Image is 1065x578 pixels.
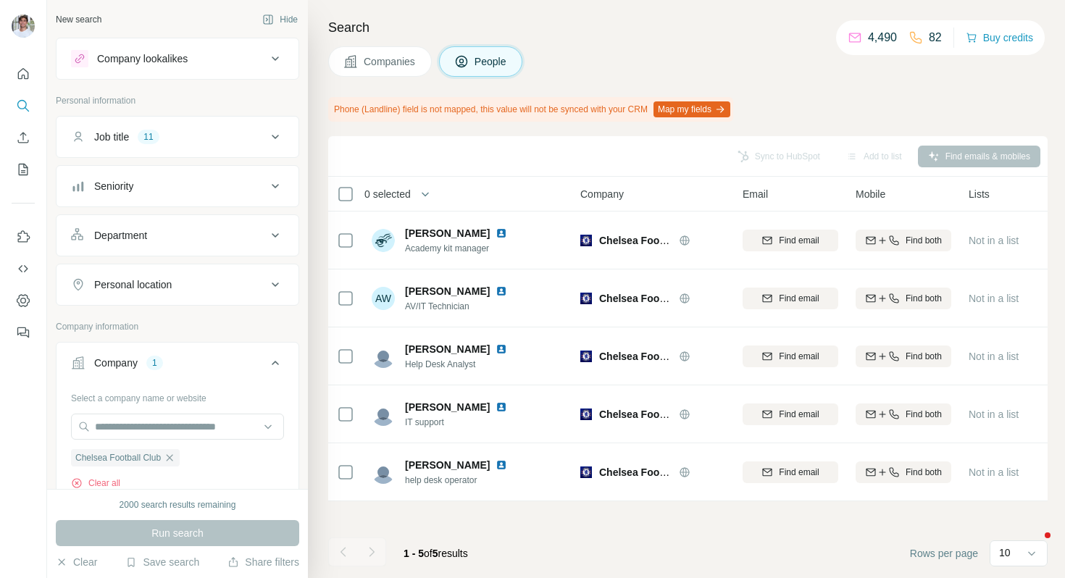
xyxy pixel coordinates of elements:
span: Chelsea Football Club [599,351,706,362]
p: Company information [56,320,299,333]
button: Quick start [12,61,35,87]
button: Enrich CSV [12,125,35,151]
button: Buy credits [966,28,1033,48]
div: Job title [94,130,129,144]
span: AV/IT Technician [405,300,513,313]
span: IT support [405,416,513,429]
span: 0 selected [364,187,411,201]
div: Seniority [94,179,133,193]
button: Use Surfe on LinkedIn [12,224,35,250]
button: Find email [743,345,838,367]
span: Not in a list [969,409,1019,420]
img: Avatar [12,14,35,38]
div: Personal location [94,277,172,292]
img: Avatar [372,461,395,484]
span: Help Desk Analyst [405,358,513,371]
span: 5 [433,548,438,559]
div: Phone (Landline) field is not mapped, this value will not be synced with your CRM [328,97,733,122]
button: Personal location [57,267,298,302]
span: [PERSON_NAME] [405,226,490,240]
button: Find both [856,288,951,309]
button: Save search [125,555,199,569]
p: 10 [999,545,1011,560]
span: Chelsea Football Club [599,235,706,246]
img: Avatar [372,345,395,368]
div: Company lookalikes [97,51,188,66]
iframe: Intercom live chat [1016,529,1051,564]
span: Not in a list [969,235,1019,246]
span: [PERSON_NAME] [405,284,490,298]
span: Academy kit manager [405,242,513,255]
div: New search [56,13,101,26]
button: Company1 [57,345,298,386]
span: Find both [906,466,942,479]
span: [PERSON_NAME] [405,342,490,356]
button: Department [57,218,298,253]
span: Find email [779,408,819,421]
img: LinkedIn logo [496,227,507,239]
span: Find email [779,292,819,305]
span: Rows per page [910,546,978,561]
p: Personal information [56,94,299,107]
span: [PERSON_NAME] [405,400,490,414]
span: Lists [969,187,990,201]
img: LinkedIn logo [496,401,507,413]
span: Company [580,187,624,201]
img: Logo of Chelsea Football Club [580,351,592,362]
span: 1 - 5 [404,548,424,559]
span: of [424,548,433,559]
button: Share filters [227,555,299,569]
span: Companies [364,54,417,69]
span: People [475,54,508,69]
span: Find email [779,234,819,247]
div: Company [94,356,138,370]
button: My lists [12,156,35,183]
span: Chelsea Football Club [599,409,706,420]
span: help desk operator [405,474,513,487]
div: Select a company name or website [71,386,284,405]
span: Chelsea Football Club [75,451,161,464]
span: results [404,548,468,559]
span: Find both [906,234,942,247]
img: LinkedIn logo [496,285,507,297]
span: Email [743,187,768,201]
button: Job title11 [57,120,298,154]
span: [PERSON_NAME] [405,458,490,472]
button: Dashboard [12,288,35,314]
div: Department [94,228,147,243]
button: Find email [743,403,838,425]
span: Not in a list [969,351,1019,362]
span: Find both [906,292,942,305]
span: Find email [779,466,819,479]
span: Chelsea Football Club [599,293,706,304]
p: 82 [929,29,942,46]
button: Map my fields [653,101,730,117]
button: Find email [743,288,838,309]
span: Mobile [856,187,885,201]
button: Seniority [57,169,298,204]
img: Logo of Chelsea Football Club [580,293,592,304]
button: Clear all [71,477,120,490]
h4: Search [328,17,1048,38]
button: Clear [56,555,97,569]
button: Find email [743,461,838,483]
img: LinkedIn logo [496,343,507,355]
div: AW [372,287,395,310]
div: 2000 search results remaining [120,498,236,511]
button: Feedback [12,319,35,345]
button: Find both [856,403,951,425]
img: Avatar [372,403,395,426]
p: 4,490 [868,29,897,46]
span: Find both [906,408,942,421]
span: Chelsea Football Club [599,466,706,478]
button: Search [12,93,35,119]
div: 11 [138,130,159,143]
button: Find email [743,230,838,251]
span: Not in a list [969,466,1019,478]
img: Logo of Chelsea Football Club [580,409,592,420]
img: LinkedIn logo [496,459,507,471]
button: Find both [856,461,951,483]
span: Find email [779,350,819,363]
button: Find both [856,230,951,251]
button: Hide [252,9,308,30]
